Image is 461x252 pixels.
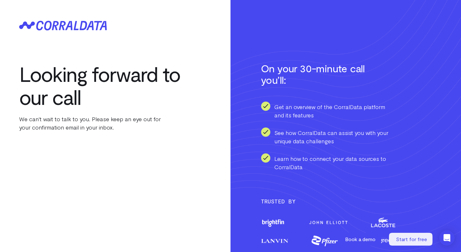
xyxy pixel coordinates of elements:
li: Get an overview of the CorralData platform and its features [261,101,395,119]
li: See how CorralData can assist you with your unique data challenges [261,127,395,145]
h3: Trusted By [261,197,442,206]
li: Learn how to connect your data sources to CorralData [261,153,395,171]
p: We can't wait to talk to you. Please keep an eye out for your confirmation email in your inbox. [19,115,186,131]
a: Start for free [389,233,434,246]
span: Start for free [396,236,427,242]
span: Book a demo [345,236,376,242]
a: Book a demo [338,233,383,246]
div: Open Intercom Messenger [439,230,455,246]
h2: On your 30-minute call you’ll: [261,62,376,85]
h1: Looking forward to our call [19,62,186,108]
